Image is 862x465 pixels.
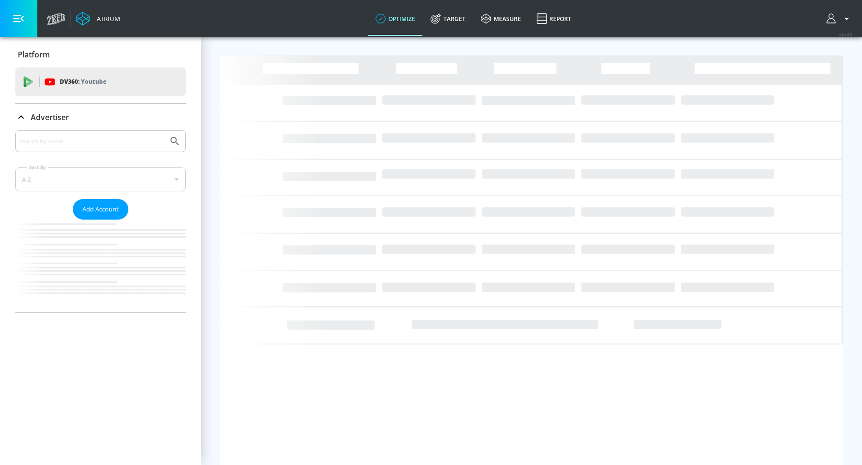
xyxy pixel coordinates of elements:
[529,1,579,36] a: Report
[15,67,186,96] div: DV360: Youtube
[19,135,164,147] input: Search by name
[423,1,473,36] a: Target
[15,167,186,191] div: A-Z
[76,11,120,26] a: Atrium
[473,1,529,36] a: measure
[839,32,852,37] span: v 4.33.5
[73,199,128,220] button: Add Account
[27,164,48,170] label: Sort By
[82,204,119,215] span: Add Account
[15,41,186,68] div: Platform
[31,112,69,122] p: Advertiser
[368,1,423,36] a: optimize
[60,77,106,87] p: DV360:
[15,104,186,131] div: Advertiser
[15,220,186,312] nav: list of Advertiser
[15,130,186,312] div: Advertiser
[81,77,106,87] p: Youtube
[93,14,120,23] div: Atrium
[18,49,50,60] p: Platform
